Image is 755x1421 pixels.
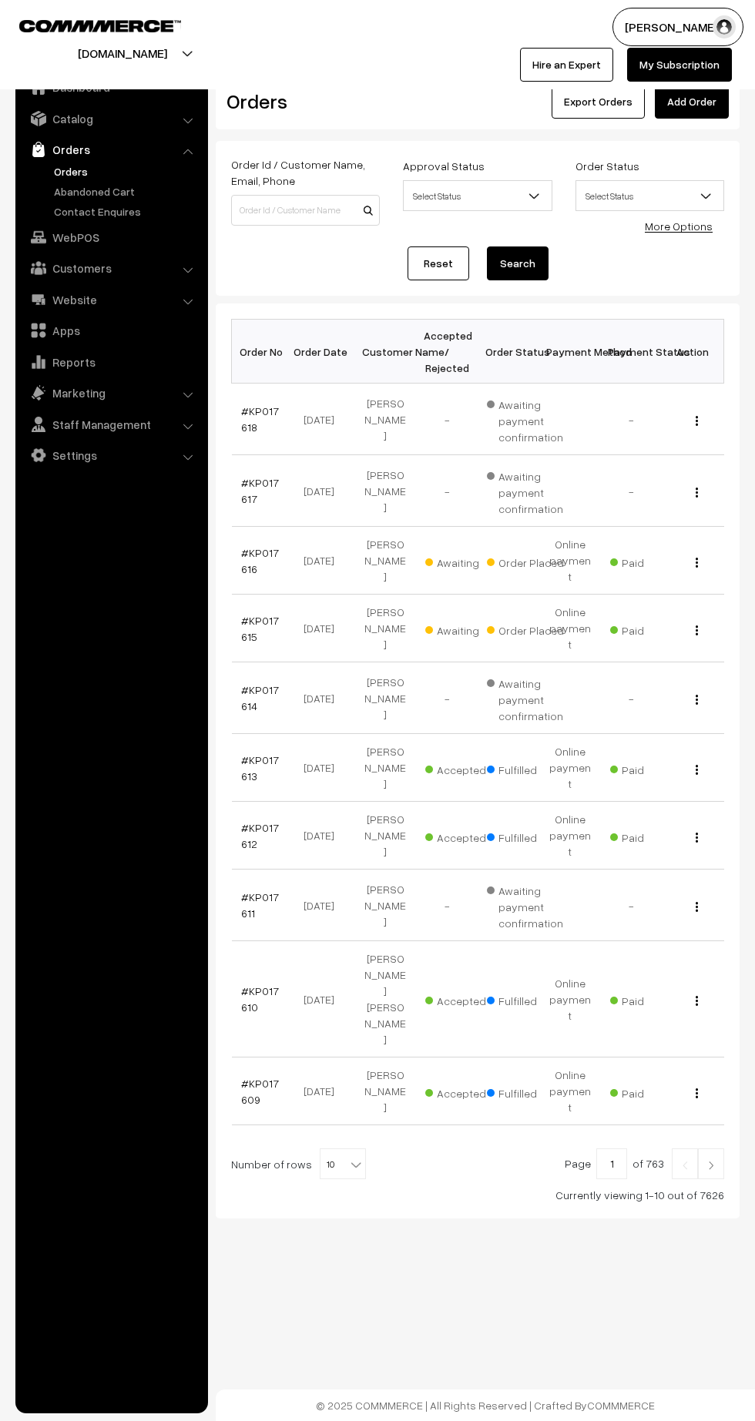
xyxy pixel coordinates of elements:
[50,183,203,199] a: Abandoned Cart
[19,15,154,34] a: COMMMERCE
[19,348,203,376] a: Reports
[416,384,478,455] td: -
[241,1077,279,1106] a: #KP017609
[354,384,416,455] td: [PERSON_NAME]
[50,163,203,179] a: Orders
[610,1081,687,1101] span: Paid
[416,320,478,384] th: Accepted / Rejected
[539,527,601,595] td: Online payment
[704,1161,718,1170] img: Right
[633,1157,664,1170] span: of 763
[696,416,698,426] img: Menu
[241,753,279,783] a: #KP017613
[696,625,698,635] img: Menu
[50,203,203,220] a: Contact Enquires
[575,158,639,174] label: Order Status
[24,34,221,72] button: [DOMAIN_NAME]
[216,1389,755,1421] footer: © 2025 COMMMERCE | All Rights Reserved | Crafted By
[601,662,663,734] td: -
[241,890,279,920] a: #KP017611
[403,180,552,211] span: Select Status
[416,870,478,941] td: -
[241,614,279,643] a: #KP017615
[610,989,687,1009] span: Paid
[612,8,743,46] button: [PERSON_NAME]
[487,989,564,1009] span: Fulfilled
[19,317,203,344] a: Apps
[354,595,416,662] td: [PERSON_NAME]
[487,246,549,280] button: Search
[575,180,724,211] span: Select Status
[552,85,645,119] button: Export Orders
[696,1088,698,1098] img: Menu
[487,672,564,724] span: Awaiting payment confirmation
[293,1057,354,1125] td: [DATE]
[565,1157,591,1170] span: Page
[293,870,354,941] td: [DATE]
[231,156,380,189] label: Order Id / Customer Name, Email, Phone
[232,320,294,384] th: Order No
[487,618,564,638] span: Order Placed
[696,996,698,1006] img: Menu
[408,246,469,280] a: Reset
[487,551,564,571] span: Order Placed
[320,1148,366,1179] span: 10
[696,902,698,912] img: Menu
[425,1081,502,1101] span: Accepted
[655,85,729,119] a: Add Order
[19,379,203,407] a: Marketing
[416,455,478,527] td: -
[539,802,601,870] td: Online payment
[678,1161,692,1170] img: Left
[610,826,687,846] span: Paid
[487,393,564,445] span: Awaiting payment confirmation
[19,20,181,32] img: COMMMERCE
[231,1187,724,1203] div: Currently viewing 1-10 out of 7626
[403,158,485,174] label: Approval Status
[241,404,279,434] a: #KP017618
[487,879,564,931] span: Awaiting payment confirmation
[696,833,698,843] img: Menu
[425,989,502,1009] span: Accepted
[231,195,380,226] input: Order Id / Customer Name / Customer Email / Customer Phone
[416,662,478,734] td: -
[610,758,687,778] span: Paid
[354,1057,416,1125] td: [PERSON_NAME]
[487,1081,564,1101] span: Fulfilled
[354,941,416,1057] td: [PERSON_NAME] [PERSON_NAME]
[19,223,203,251] a: WebPOS
[425,618,502,638] span: Awaiting
[539,1057,601,1125] td: Online payment
[293,595,354,662] td: [DATE]
[293,455,354,527] td: [DATE]
[19,441,203,469] a: Settings
[425,551,502,571] span: Awaiting
[293,320,354,384] th: Order Date
[19,254,203,282] a: Customers
[354,455,416,527] td: [PERSON_NAME]
[354,734,416,802] td: [PERSON_NAME]
[601,320,663,384] th: Payment Status
[241,546,279,575] a: #KP017616
[645,220,713,233] a: More Options
[354,802,416,870] td: [PERSON_NAME]
[487,464,564,517] span: Awaiting payment confirmation
[241,821,279,850] a: #KP017612
[354,527,416,595] td: [PERSON_NAME]
[601,384,663,455] td: -
[354,320,416,384] th: Customer Name
[487,826,564,846] span: Fulfilled
[539,320,601,384] th: Payment Method
[231,1156,312,1172] span: Number of rows
[478,320,539,384] th: Order Status
[293,527,354,595] td: [DATE]
[425,826,502,846] span: Accepted
[241,683,279,712] a: #KP017614
[576,183,723,209] span: Select Status
[19,411,203,438] a: Staff Management
[696,488,698,498] img: Menu
[293,384,354,455] td: [DATE]
[520,48,613,82] a: Hire an Expert
[425,758,502,778] span: Accepted
[539,734,601,802] td: Online payment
